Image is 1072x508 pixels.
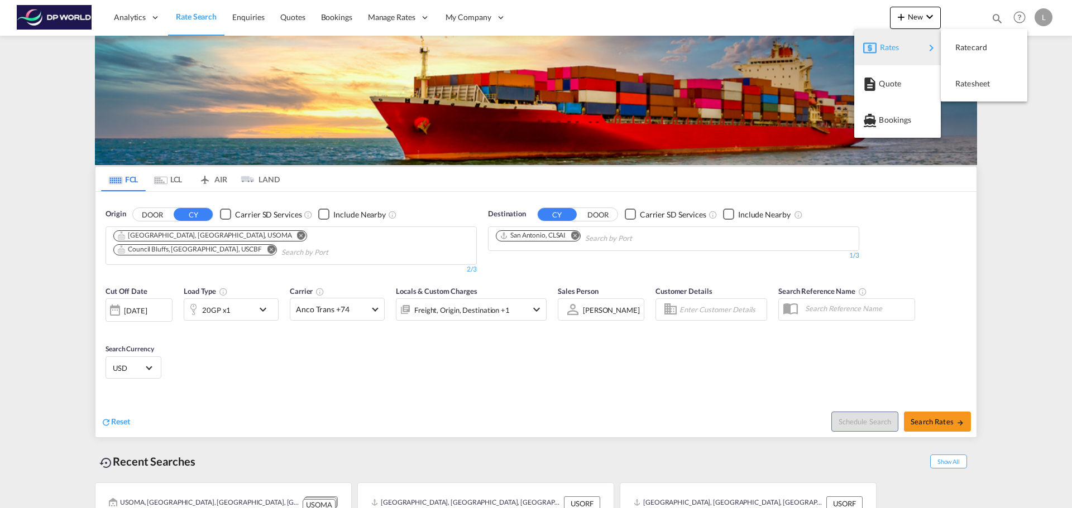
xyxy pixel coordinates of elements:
span: Quote [879,72,891,95]
button: Quote [854,65,941,101]
div: Quote [863,70,932,98]
md-icon: icon-chevron-right [925,41,938,55]
div: Bookings [863,106,932,134]
span: Rates [880,36,893,59]
button: Bookings [854,101,941,138]
span: Bookings [879,109,891,131]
